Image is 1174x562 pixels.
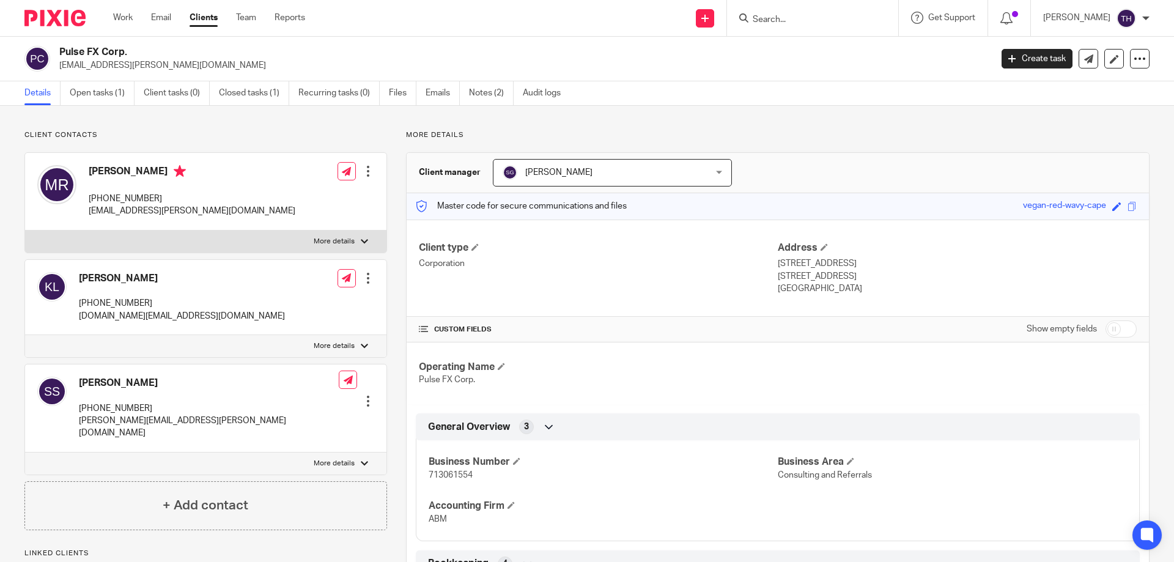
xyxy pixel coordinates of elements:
[314,341,355,351] p: More details
[419,166,481,179] h3: Client manager
[151,12,171,24] a: Email
[416,200,627,212] p: Master code for secure communications and files
[1117,9,1136,28] img: svg%3E
[236,12,256,24] a: Team
[79,402,339,415] p: [PHONE_NUMBER]
[79,310,285,322] p: [DOMAIN_NAME][EMAIL_ADDRESS][DOMAIN_NAME]
[469,81,514,105] a: Notes (2)
[1043,12,1110,24] p: [PERSON_NAME]
[778,471,872,479] span: Consulting and Referrals
[163,496,248,515] h4: + Add contact
[219,81,289,105] a: Closed tasks (1)
[928,13,975,22] span: Get Support
[37,165,76,204] img: svg%3E
[59,59,983,72] p: [EMAIL_ADDRESS][PERSON_NAME][DOMAIN_NAME]
[778,242,1137,254] h4: Address
[778,456,1127,468] h4: Business Area
[190,12,218,24] a: Clients
[89,205,295,217] p: [EMAIL_ADDRESS][PERSON_NAME][DOMAIN_NAME]
[389,81,416,105] a: Files
[314,237,355,246] p: More details
[429,515,447,523] span: ABM
[419,361,778,374] h4: Operating Name
[419,375,475,384] span: Pulse FX Corp.
[778,257,1137,270] p: [STREET_ADDRESS]
[24,46,50,72] img: svg%3E
[70,81,135,105] a: Open tasks (1)
[144,81,210,105] a: Client tasks (0)
[275,12,305,24] a: Reports
[79,377,339,390] h4: [PERSON_NAME]
[778,270,1137,283] p: [STREET_ADDRESS]
[113,12,133,24] a: Work
[525,168,593,177] span: [PERSON_NAME]
[406,130,1150,140] p: More details
[37,272,67,301] img: svg%3E
[89,165,295,180] h4: [PERSON_NAME]
[419,325,778,335] h4: CUSTOM FIELDS
[24,130,387,140] p: Client contacts
[751,15,862,26] input: Search
[89,193,295,205] p: [PHONE_NUMBER]
[24,10,86,26] img: Pixie
[314,459,355,468] p: More details
[426,81,460,105] a: Emails
[419,242,778,254] h4: Client type
[79,297,285,309] p: [PHONE_NUMBER]
[778,283,1137,295] p: [GEOGRAPHIC_DATA]
[59,46,799,59] h2: Pulse FX Corp.
[79,415,339,440] p: [PERSON_NAME][EMAIL_ADDRESS][PERSON_NAME][DOMAIN_NAME]
[37,377,67,406] img: svg%3E
[429,456,778,468] h4: Business Number
[524,421,529,433] span: 3
[428,421,510,434] span: General Overview
[79,272,285,285] h4: [PERSON_NAME]
[174,165,186,177] i: Primary
[24,81,61,105] a: Details
[1027,323,1097,335] label: Show empty fields
[429,500,778,512] h4: Accounting Firm
[429,471,473,479] span: 713061554
[503,165,517,180] img: svg%3E
[1002,49,1072,68] a: Create task
[1023,199,1106,213] div: vegan-red-wavy-cape
[523,81,570,105] a: Audit logs
[298,81,380,105] a: Recurring tasks (0)
[24,549,387,558] p: Linked clients
[419,257,778,270] p: Corporation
